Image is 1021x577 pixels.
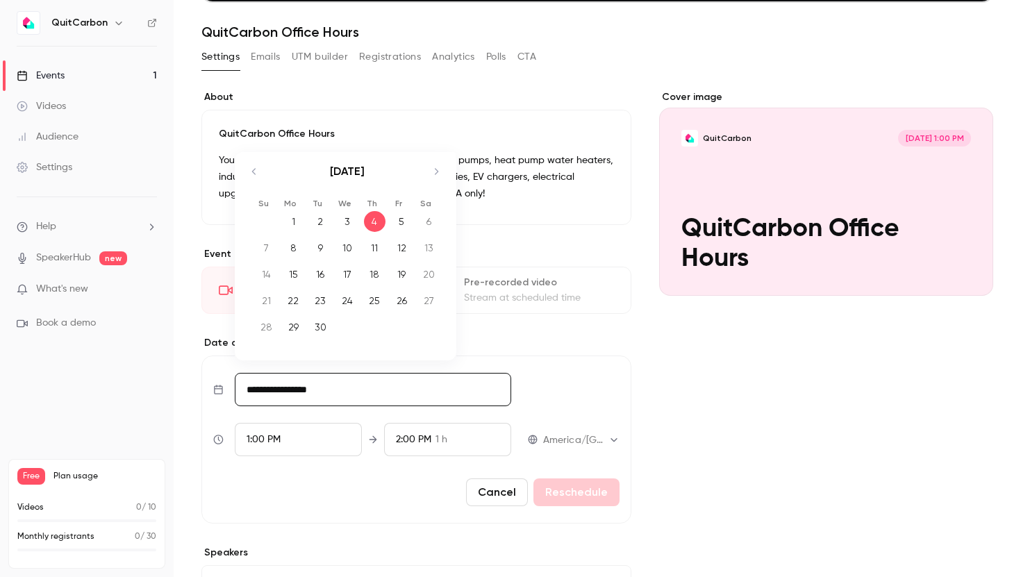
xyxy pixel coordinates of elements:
h6: QuitCarbon [51,16,108,30]
div: Calendar [235,152,456,354]
small: We [338,199,351,208]
div: Stream at scheduled time [464,291,613,305]
h1: QuitCarbon Office Hours [201,24,993,40]
td: Thursday, September 18, 2025 [361,261,388,287]
td: Saturday, September 20, 2025 [415,261,442,287]
div: Settings [17,160,72,174]
td: Wednesday, September 3, 2025 [334,208,361,235]
div: 18 [364,264,385,285]
div: From [235,423,362,456]
div: 5 [391,211,413,232]
button: Settings [201,46,240,68]
button: Analytics [432,46,475,68]
small: Sa [420,199,431,208]
td: Tuesday, September 30, 2025 [307,314,334,340]
td: Sunday, September 14, 2025 [253,261,280,287]
img: QuitCarbon [17,12,40,34]
span: 1 h [435,433,447,447]
div: 3 [337,211,358,232]
span: 0 [135,533,140,541]
div: 17 [337,264,358,285]
span: 0 [136,503,142,512]
div: 7 [256,237,277,258]
strong: [DATE] [330,165,365,178]
div: 19 [391,264,413,285]
div: 13 [418,237,440,258]
div: 8 [283,237,304,258]
small: Su [258,199,269,208]
button: Polls [486,46,506,68]
iframe: Noticeable Trigger [140,283,157,296]
small: Th [367,199,377,208]
div: 12 [391,237,413,258]
td: Wednesday, September 10, 2025 [334,235,361,261]
span: Book a demo [36,316,96,331]
label: Speakers [201,546,631,560]
div: 14 [256,264,277,285]
td: Tuesday, September 23, 2025 [307,287,334,314]
span: What's new [36,282,88,296]
span: Free [17,468,45,485]
div: Pre-recorded videoStream at scheduled time [419,267,631,314]
td: Tuesday, September 2, 2025 [307,208,334,235]
div: 25 [364,290,385,311]
td: Wednesday, September 24, 2025 [334,287,361,314]
td: Monday, September 22, 2025 [280,287,307,314]
td: Friday, September 12, 2025 [388,235,415,261]
p: Videos [17,501,44,514]
p: Event type [201,247,631,261]
span: Help [36,219,56,234]
div: Events [17,69,65,83]
small: Tu [313,199,322,208]
button: Registrations [359,46,421,68]
a: SpeakerHub [36,251,91,265]
div: 1 [283,211,304,232]
td: Friday, September 19, 2025 [388,261,415,287]
p: / 10 [136,501,156,514]
div: America/[GEOGRAPHIC_DATA] [543,433,620,447]
td: Monday, September 1, 2025 [280,208,307,235]
td: Monday, September 15, 2025 [280,261,307,287]
label: Cover image [659,90,993,104]
td: Thursday, September 11, 2025 [361,235,388,261]
section: Cover image [659,90,993,296]
div: 28 [256,317,277,337]
button: Emails [251,46,280,68]
td: Friday, September 26, 2025 [388,287,415,314]
div: Pre-recorded video [464,276,613,290]
div: 11 [364,237,385,258]
div: 6 [418,211,440,232]
div: 27 [418,290,440,311]
div: 2 [310,211,331,232]
li: help-dropdown-opener [17,219,157,234]
td: Saturday, September 13, 2025 [415,235,442,261]
span: 1:00 PM [247,435,281,444]
td: Sunday, September 28, 2025 [253,314,280,340]
button: UTM builder [292,46,348,68]
div: 23 [310,290,331,311]
td: Selected. Thursday, September 4, 2025 [361,208,388,235]
div: 16 [310,264,331,285]
div: 22 [283,290,304,311]
small: Mo [284,199,297,208]
p: QuitCarbon Office Hours [219,127,614,141]
input: Tue, Feb 17, 2026 [235,373,511,406]
p: Monthly registrants [17,530,94,543]
span: 2:00 PM [396,435,431,444]
div: 29 [283,317,304,337]
div: 10 [337,237,358,258]
span: new [99,251,127,265]
td: Sunday, September 7, 2025 [253,235,280,261]
div: 15 [283,264,304,285]
td: Sunday, September 21, 2025 [253,287,280,314]
div: 26 [391,290,413,311]
td: Monday, September 29, 2025 [280,314,307,340]
div: 4 [364,211,385,232]
div: 21 [256,290,277,311]
td: Saturday, September 27, 2025 [415,287,442,314]
td: Thursday, September 25, 2025 [361,287,388,314]
button: CTA [517,46,536,68]
td: Friday, September 5, 2025 [388,208,415,235]
td: Tuesday, September 16, 2025 [307,261,334,287]
div: 24 [337,290,358,311]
